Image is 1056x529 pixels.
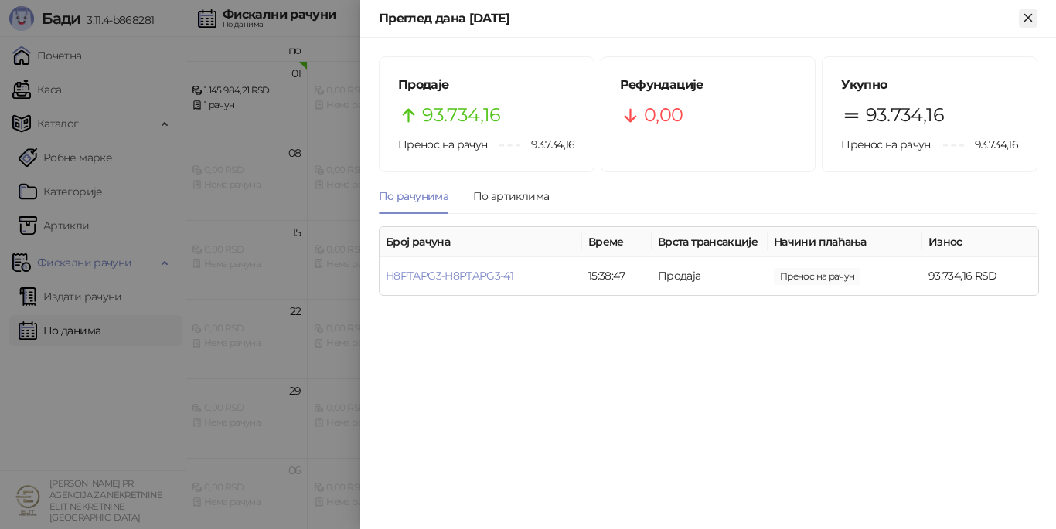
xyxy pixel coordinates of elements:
[379,9,1019,28] div: Преглед дана [DATE]
[582,227,652,257] th: Време
[398,137,487,151] span: Пренос на рачун
[422,100,500,130] span: 93.734,16
[652,227,768,257] th: Врста трансакције
[644,100,683,130] span: 0,00
[841,76,1018,94] h5: Укупно
[473,188,549,205] div: По артиклима
[379,188,448,205] div: По рачунима
[652,257,768,295] td: Продаја
[520,136,574,153] span: 93.734,16
[866,100,944,130] span: 93.734,16
[768,227,922,257] th: Начини плаћања
[386,269,513,283] a: H8PTAPG3-H8PTAPG3-41
[964,136,1018,153] span: 93.734,16
[841,137,930,151] span: Пренос на рачун
[582,257,652,295] td: 15:38:47
[398,76,575,94] h5: Продаје
[922,257,1038,295] td: 93.734,16 RSD
[380,227,582,257] th: Број рачуна
[620,76,797,94] h5: Рефундације
[922,227,1038,257] th: Износ
[1019,9,1037,28] button: Close
[774,268,860,285] span: 93.734,16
